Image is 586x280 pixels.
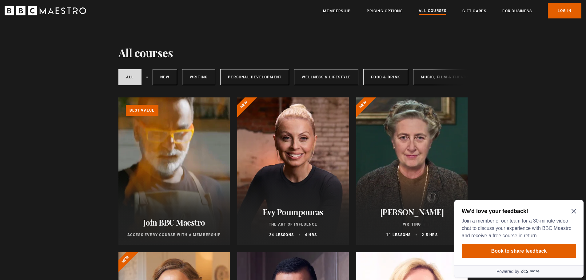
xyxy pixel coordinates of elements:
[153,69,177,85] a: New
[220,69,289,85] a: Personal Development
[2,2,132,80] div: Optional study invitation
[367,8,403,14] a: Pricing Options
[305,232,317,238] p: 4 hrs
[118,69,142,85] a: All
[118,46,173,59] h1: All courses
[323,3,581,18] nav: Primary
[10,47,124,60] button: Book to share feedback
[462,8,486,14] a: Gift Cards
[294,69,358,85] a: Wellness & Lifestyle
[413,69,479,85] a: Music, Film & Theatre
[419,8,446,14] a: All Courses
[245,207,341,217] h2: Evy Poumpouras
[5,6,86,15] svg: BBC Maestro
[126,105,158,116] p: Best value
[119,11,124,16] button: Close Maze Prompt
[502,8,532,14] a: For business
[2,68,132,80] a: Powered by maze
[364,222,460,227] p: Writing
[386,232,411,238] p: 11 lessons
[237,97,349,245] a: Evy Poumpouras The Art of Influence 24 lessons 4 hrs New
[269,232,294,238] p: 24 lessons
[422,232,437,238] p: 2.5 hrs
[548,3,581,18] a: Log In
[10,20,122,42] p: Join a member of our team for a 30-minute video chat to discuss your experience with BBC Maestro ...
[363,69,408,85] a: Food & Drink
[245,222,341,227] p: The Art of Influence
[356,97,468,245] a: [PERSON_NAME] Writing 11 lessons 2.5 hrs New
[323,8,351,14] a: Membership
[10,10,122,17] h2: We'd love your feedback!
[182,69,215,85] a: Writing
[364,207,460,217] h2: [PERSON_NAME]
